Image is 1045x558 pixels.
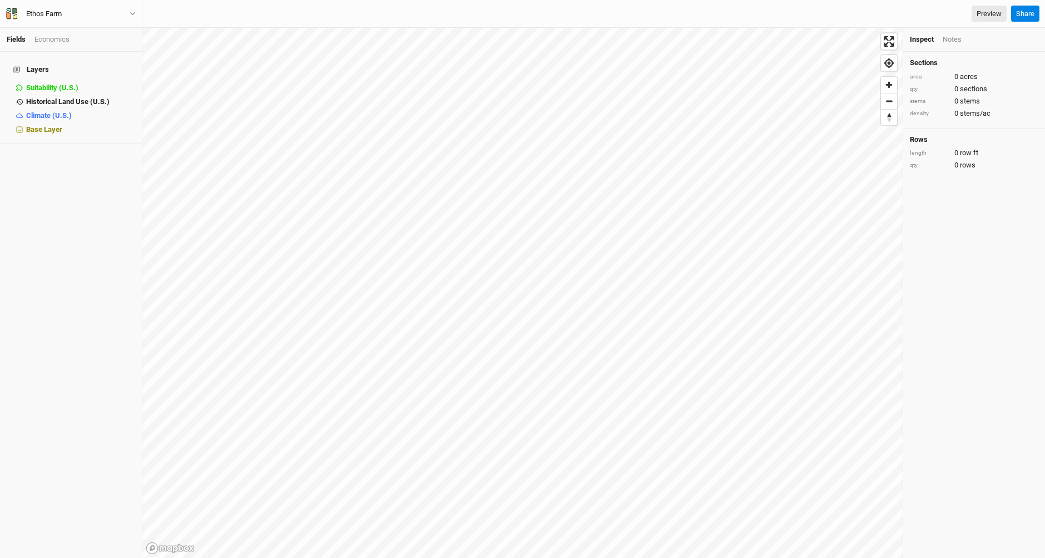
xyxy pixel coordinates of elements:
[881,33,897,50] button: Enter fullscreen
[26,111,135,120] div: Climate (U.S.)
[26,83,135,92] div: Suitability (U.S.)
[26,8,62,19] div: Ethos Farm
[26,97,110,106] span: Historical Land Use (U.S.)
[910,108,1038,118] div: 0
[142,28,903,558] canvas: Map
[910,161,949,170] div: qty
[881,93,897,109] button: Zoom out
[960,72,978,82] span: acres
[960,148,978,158] span: row ft
[910,148,1038,158] div: 0
[881,110,897,125] span: Reset bearing to north
[943,34,962,45] div: Notes
[910,97,949,106] div: stems
[26,83,78,92] span: Suitability (U.S.)
[910,72,1038,82] div: 0
[26,97,135,106] div: Historical Land Use (U.S.)
[34,34,70,45] div: Economics
[910,110,949,118] div: density
[6,8,136,20] button: Ethos Farm
[910,58,1038,67] h4: Sections
[910,96,1038,106] div: 0
[960,108,990,118] span: stems/ac
[26,125,62,134] span: Base Layer
[7,35,26,43] a: Fields
[881,109,897,125] button: Reset bearing to north
[910,73,949,81] div: area
[910,85,949,93] div: qty
[972,6,1007,22] a: Preview
[910,135,1038,144] h4: Rows
[7,58,135,81] h4: Layers
[960,84,987,94] span: sections
[910,149,949,157] div: length
[26,125,135,134] div: Base Layer
[960,96,980,106] span: stems
[960,160,975,170] span: rows
[1011,6,1039,22] button: Share
[881,55,897,71] button: Find my location
[26,111,72,120] span: Climate (U.S.)
[146,542,195,555] a: Mapbox logo
[910,84,1038,94] div: 0
[910,160,1038,170] div: 0
[881,77,897,93] button: Zoom in
[910,34,934,45] div: Inspect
